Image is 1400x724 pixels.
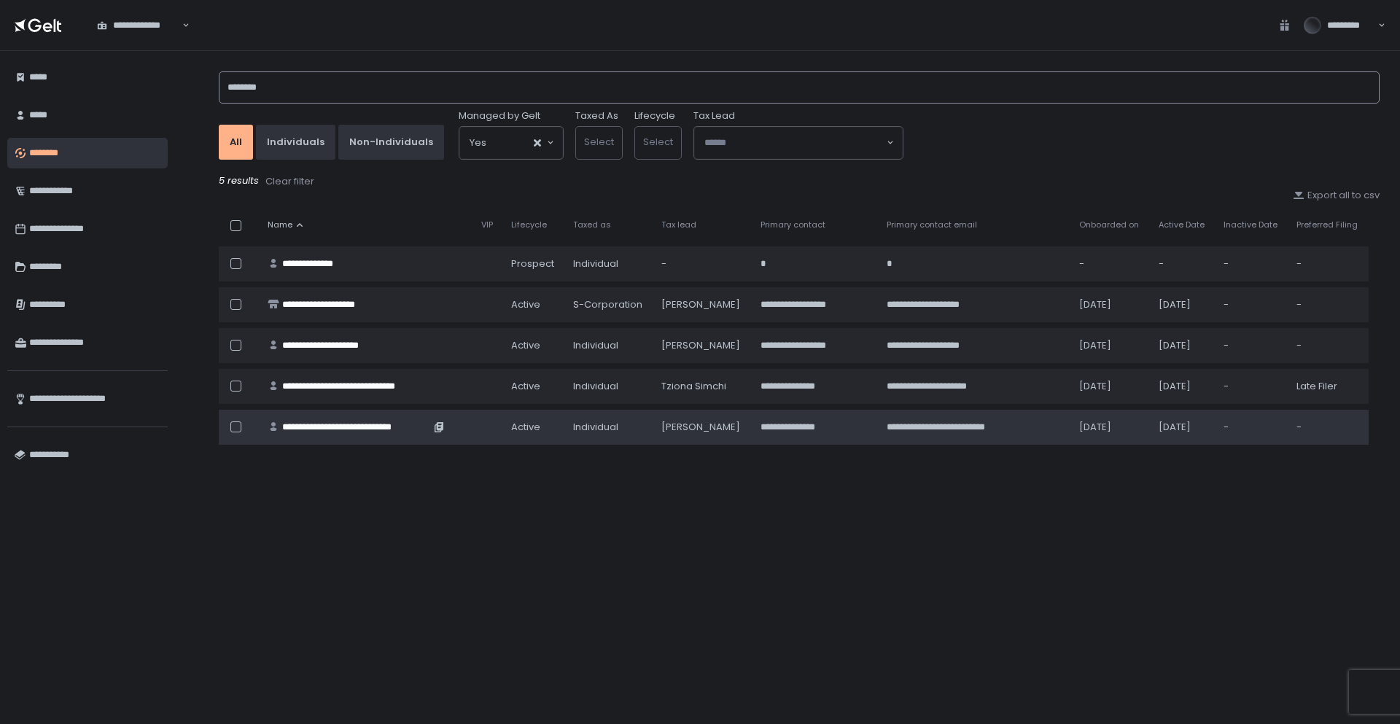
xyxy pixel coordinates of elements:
[267,136,324,149] div: Individuals
[1159,219,1205,230] span: Active Date
[1224,421,1279,434] div: -
[661,257,742,270] div: -
[349,136,433,149] div: Non-Individuals
[338,125,444,160] button: Non-Individuals
[1224,257,1279,270] div: -
[256,125,335,160] button: Individuals
[1224,219,1277,230] span: Inactive Date
[1159,298,1206,311] div: [DATE]
[1224,339,1279,352] div: -
[459,109,540,122] span: Managed by Gelt
[693,109,735,122] span: Tax Lead
[511,219,547,230] span: Lifecycle
[661,298,742,311] div: [PERSON_NAME]
[1159,257,1206,270] div: -
[575,109,618,122] label: Taxed As
[573,339,645,352] div: Individual
[761,219,825,230] span: Primary contact
[268,219,292,230] span: Name
[511,257,554,270] span: prospect
[265,174,315,189] button: Clear filter
[1079,339,1141,352] div: [DATE]
[1224,298,1279,311] div: -
[219,174,1380,189] div: 5 results
[1079,421,1141,434] div: [DATE]
[511,298,540,311] span: active
[1079,219,1139,230] span: Onboarded on
[265,175,314,188] div: Clear filter
[1159,421,1206,434] div: [DATE]
[1159,380,1206,393] div: [DATE]
[230,136,242,149] div: All
[573,380,645,393] div: Individual
[634,109,675,122] label: Lifecycle
[661,380,742,393] div: Tziona Simchi
[1079,380,1141,393] div: [DATE]
[459,127,563,159] div: Search for option
[661,421,742,434] div: [PERSON_NAME]
[1079,257,1141,270] div: -
[661,219,696,230] span: Tax lead
[180,18,181,33] input: Search for option
[470,136,486,150] span: Yes
[87,10,190,41] div: Search for option
[1293,189,1380,202] button: Export all to csv
[1296,339,1360,352] div: -
[1296,298,1360,311] div: -
[887,219,977,230] span: Primary contact email
[573,298,645,311] div: S-Corporation
[511,380,540,393] span: active
[573,219,611,230] span: Taxed as
[1079,298,1141,311] div: [DATE]
[1296,219,1358,230] span: Preferred Filing
[1224,380,1279,393] div: -
[486,136,532,150] input: Search for option
[1296,257,1360,270] div: -
[219,125,253,160] button: All
[534,139,541,147] button: Clear Selected
[704,136,885,150] input: Search for option
[573,257,645,270] div: Individual
[661,339,742,352] div: [PERSON_NAME]
[511,421,540,434] span: active
[481,219,493,230] span: VIP
[511,339,540,352] span: active
[573,421,645,434] div: Individual
[584,135,614,149] span: Select
[1296,421,1360,434] div: -
[1159,339,1206,352] div: [DATE]
[643,135,673,149] span: Select
[694,127,903,159] div: Search for option
[1296,380,1360,393] div: Late Filer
